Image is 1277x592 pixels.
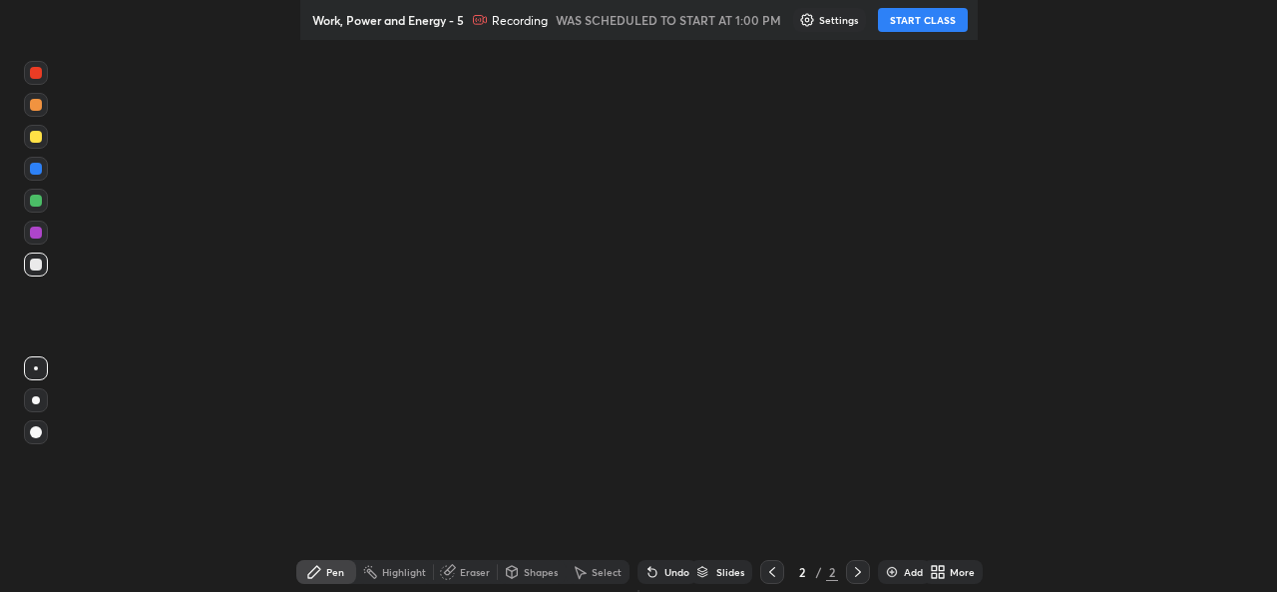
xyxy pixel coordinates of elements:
div: 2 [826,563,838,581]
div: Pen [326,567,344,577]
p: Recording [492,13,548,28]
img: recording.375f2c34.svg [472,12,488,28]
div: Select [592,567,622,577]
div: Add [904,567,923,577]
div: Eraser [460,567,490,577]
p: Settings [819,15,858,25]
div: / [816,566,822,578]
div: 2 [792,566,812,578]
div: Undo [664,567,689,577]
button: START CLASS [878,8,968,32]
div: Highlight [382,567,426,577]
img: class-settings-icons [799,12,815,28]
div: Shapes [524,567,558,577]
h5: WAS SCHEDULED TO START AT 1:00 PM [556,11,781,29]
div: Slides [716,567,744,577]
div: More [950,567,975,577]
p: Work, Power and Energy - 5 [312,12,464,28]
img: add-slide-button [884,564,900,580]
